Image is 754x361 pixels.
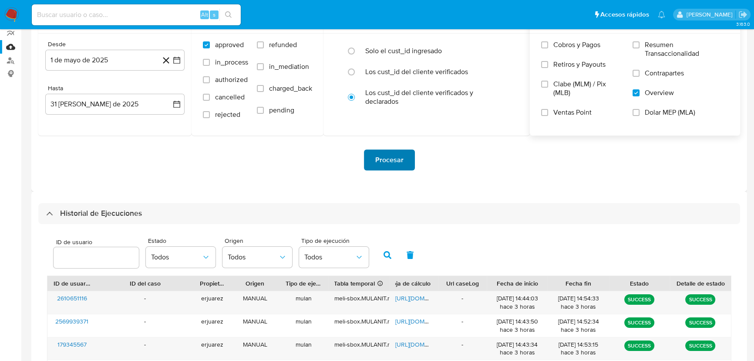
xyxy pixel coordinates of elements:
[213,10,215,19] span: s
[201,10,208,19] span: Alt
[219,9,237,21] button: search-icon
[32,9,241,20] input: Buscar usuario o caso...
[736,20,750,27] span: 3.163.0
[738,10,747,19] a: Salir
[686,10,735,19] p: erika.juarez@mercadolibre.com.mx
[658,11,665,18] a: Notificaciones
[600,10,649,19] span: Accesos rápidos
